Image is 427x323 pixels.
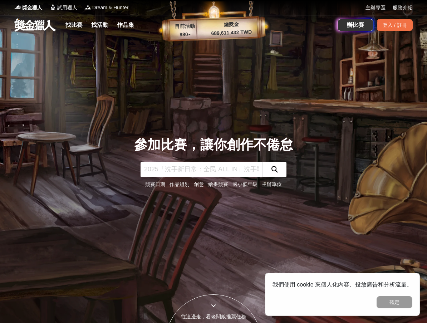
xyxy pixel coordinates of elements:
span: Dream & Hunter [92,4,128,11]
a: LogoDream & Hunter [84,4,128,11]
a: 競賽日期 [145,181,165,187]
p: 980 ▴ [171,30,200,39]
a: 辦比賽 [338,19,373,31]
input: 2025「洗手新日常：全民 ALL IN」洗手歌全台徵選 [141,162,262,177]
p: 689,611,432 TWD [199,28,264,38]
div: 參加比賽，讓你創作不倦怠 [134,135,293,155]
p: 目前活動 [170,22,199,31]
a: 主辦專區 [365,4,386,11]
a: 作品集 [114,20,137,30]
a: 繪畫競賽 [208,181,228,187]
span: 試用獵人 [57,4,77,11]
img: Logo [49,4,57,11]
a: Logo試用獵人 [49,4,77,11]
img: Logo [14,4,21,11]
button: 確定 [377,296,412,308]
a: 國小低年級 [232,181,257,187]
div: 往這邊走，看老闆娘推薦任務 [166,313,261,320]
span: 我們使用 cookie 來個人化內容、投放廣告和分析流量。 [273,282,412,288]
div: 登入 / 註冊 [377,19,413,31]
a: 找活動 [88,20,111,30]
a: 找比賽 [63,20,85,30]
span: 獎金獵人 [22,4,42,11]
a: 主辦單位 [262,181,282,187]
img: Logo [84,4,92,11]
p: 總獎金 [199,20,264,29]
a: Logo獎金獵人 [14,4,42,11]
a: 創意 [194,181,204,187]
a: 服務介紹 [393,4,413,11]
a: 作品組別 [170,181,190,187]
